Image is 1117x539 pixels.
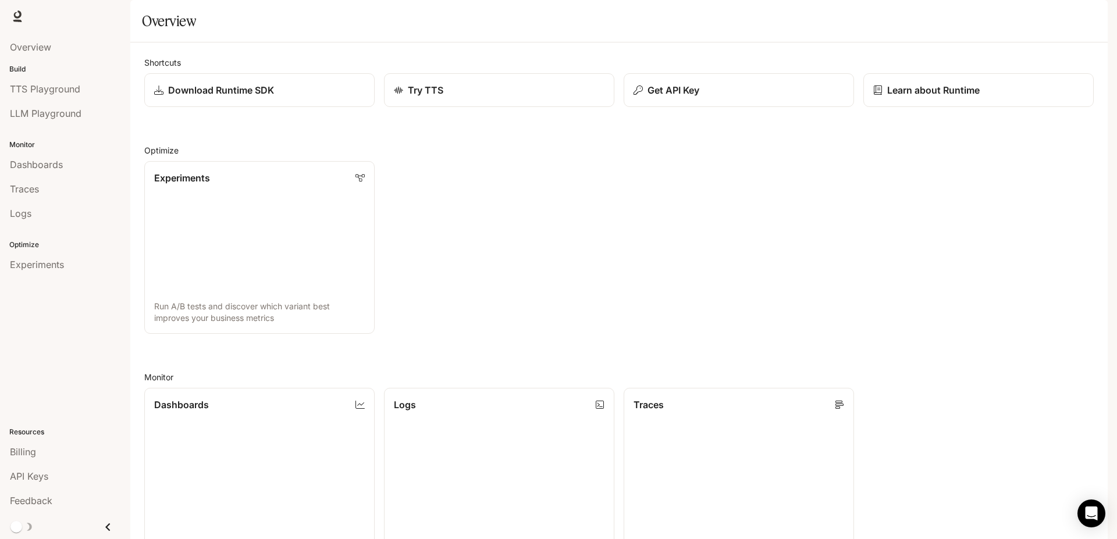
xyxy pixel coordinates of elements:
[154,171,210,185] p: Experiments
[154,398,209,412] p: Dashboards
[144,144,1094,156] h2: Optimize
[144,56,1094,69] h2: Shortcuts
[624,73,854,107] button: Get API Key
[144,371,1094,383] h2: Monitor
[648,83,699,97] p: Get API Key
[142,9,196,33] h1: Overview
[394,398,416,412] p: Logs
[154,301,365,324] p: Run A/B tests and discover which variant best improves your business metrics
[168,83,274,97] p: Download Runtime SDK
[144,73,375,107] a: Download Runtime SDK
[863,73,1094,107] a: Learn about Runtime
[1077,499,1105,527] div: Open Intercom Messenger
[144,161,375,334] a: ExperimentsRun A/B tests and discover which variant best improves your business metrics
[384,73,614,107] a: Try TTS
[887,83,980,97] p: Learn about Runtime
[408,83,443,97] p: Try TTS
[634,398,664,412] p: Traces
